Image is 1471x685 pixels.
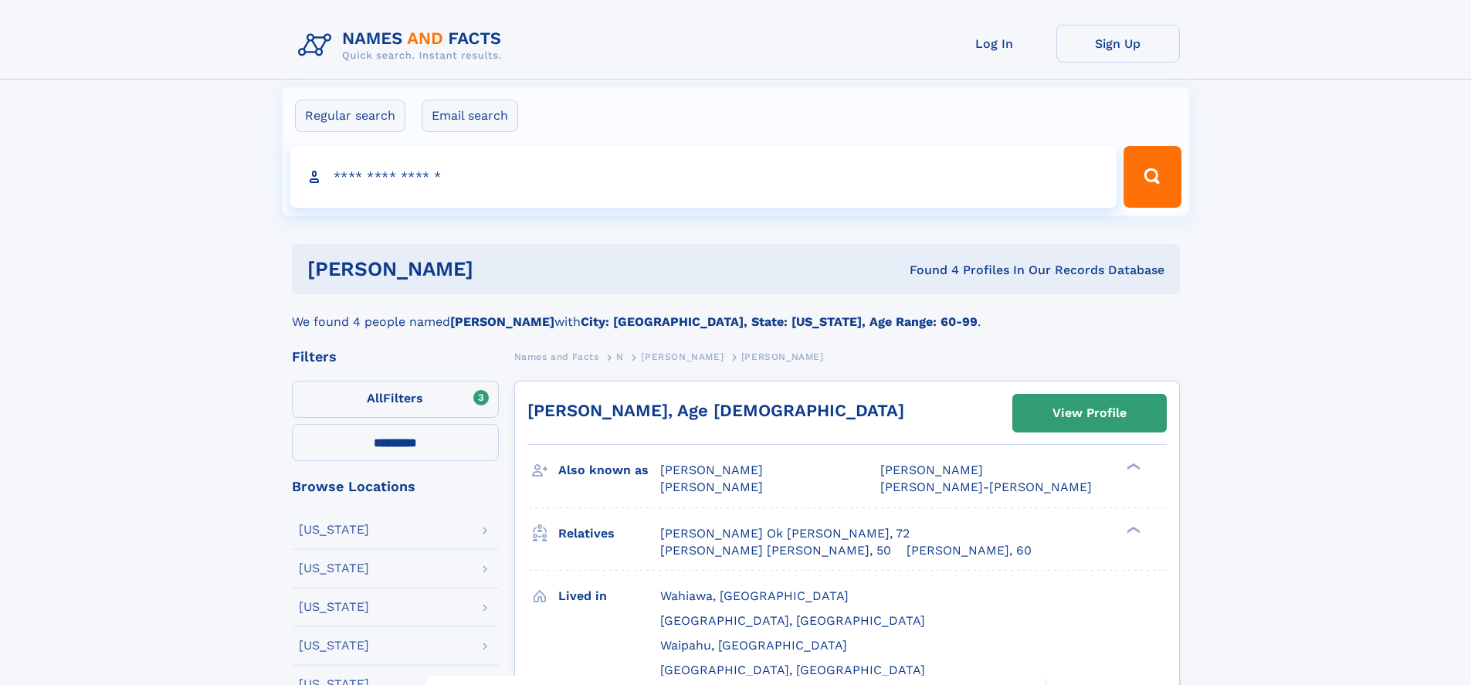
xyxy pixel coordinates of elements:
[292,25,514,66] img: Logo Names and Facts
[292,480,499,493] div: Browse Locations
[616,351,624,362] span: N
[616,347,624,366] a: N
[1052,395,1127,431] div: View Profile
[307,259,692,279] h1: [PERSON_NAME]
[299,562,369,575] div: [US_STATE]
[660,613,925,628] span: [GEOGRAPHIC_DATA], [GEOGRAPHIC_DATA]
[660,663,925,677] span: [GEOGRAPHIC_DATA], [GEOGRAPHIC_DATA]
[641,347,724,366] a: [PERSON_NAME]
[292,381,499,418] label: Filters
[691,262,1164,279] div: Found 4 Profiles In Our Records Database
[660,463,763,477] span: [PERSON_NAME]
[660,638,847,653] span: Waipahu, [GEOGRAPHIC_DATA]
[1124,146,1181,208] button: Search Button
[933,25,1056,63] a: Log In
[450,314,554,329] b: [PERSON_NAME]
[299,639,369,652] div: [US_STATE]
[292,350,499,364] div: Filters
[1056,25,1180,63] a: Sign Up
[660,542,891,559] a: [PERSON_NAME] [PERSON_NAME], 50
[641,351,724,362] span: [PERSON_NAME]
[558,521,660,547] h3: Relatives
[1123,524,1141,534] div: ❯
[1123,462,1141,472] div: ❯
[741,351,824,362] span: [PERSON_NAME]
[514,347,599,366] a: Names and Facts
[422,100,518,132] label: Email search
[527,401,904,420] a: [PERSON_NAME], Age [DEMOGRAPHIC_DATA]
[292,294,1180,331] div: We found 4 people named with .
[299,601,369,613] div: [US_STATE]
[290,146,1117,208] input: search input
[660,480,763,494] span: [PERSON_NAME]
[558,583,660,609] h3: Lived in
[367,391,383,405] span: All
[660,588,849,603] span: Wahiawa, [GEOGRAPHIC_DATA]
[907,542,1032,559] a: [PERSON_NAME], 60
[880,463,983,477] span: [PERSON_NAME]
[558,457,660,483] h3: Also known as
[1013,395,1166,432] a: View Profile
[295,100,405,132] label: Regular search
[880,480,1092,494] span: [PERSON_NAME]-[PERSON_NAME]
[581,314,978,329] b: City: [GEOGRAPHIC_DATA], State: [US_STATE], Age Range: 60-99
[299,524,369,536] div: [US_STATE]
[660,525,910,542] a: [PERSON_NAME] Ok [PERSON_NAME], 72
